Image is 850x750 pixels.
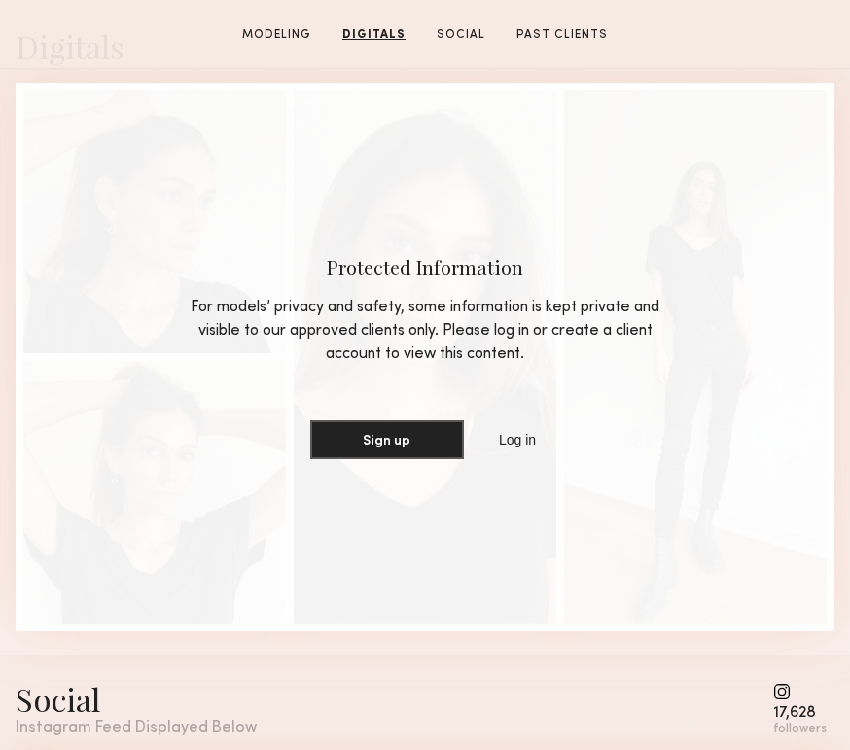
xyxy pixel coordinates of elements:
[773,706,827,721] div: 17,628
[16,720,257,736] div: Instagram Feed Displayed Below
[495,428,540,451] a: Log in
[335,26,413,44] a: Digitals
[509,26,616,44] a: Past Clients
[177,296,673,366] div: For models’ privacy and safety, some information is kept private and visible to our approved clie...
[16,678,257,720] div: Social
[429,26,493,44] a: Social
[177,254,673,280] div: Protected Information
[773,722,827,736] div: followers
[310,420,464,459] button: Sign up
[234,26,319,44] a: Modeling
